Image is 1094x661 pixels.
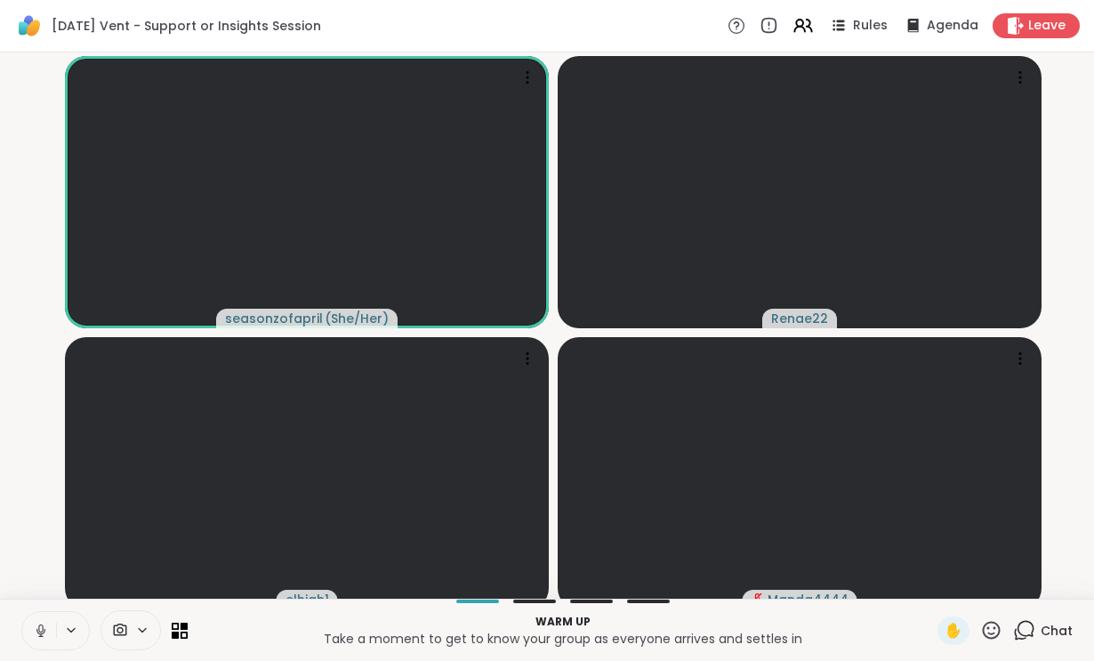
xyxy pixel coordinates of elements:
span: seasonzofapril [225,310,323,327]
span: Agenda [927,17,978,35]
span: ✋ [945,620,962,641]
p: Warm up [198,614,927,630]
span: Manda4444 [768,591,849,609]
span: Rules [853,17,888,35]
span: [DATE] Vent - Support or Insights Session [52,17,321,35]
span: Chat [1041,622,1073,640]
p: Take a moment to get to know your group as everyone arrives and settles in [198,630,927,648]
span: ( She/Her ) [325,310,389,327]
span: elhigh1 [286,591,329,609]
span: Renae22 [771,310,828,327]
span: audio-muted [752,593,764,606]
img: ShareWell Logomark [14,11,44,41]
span: Leave [1028,17,1066,35]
